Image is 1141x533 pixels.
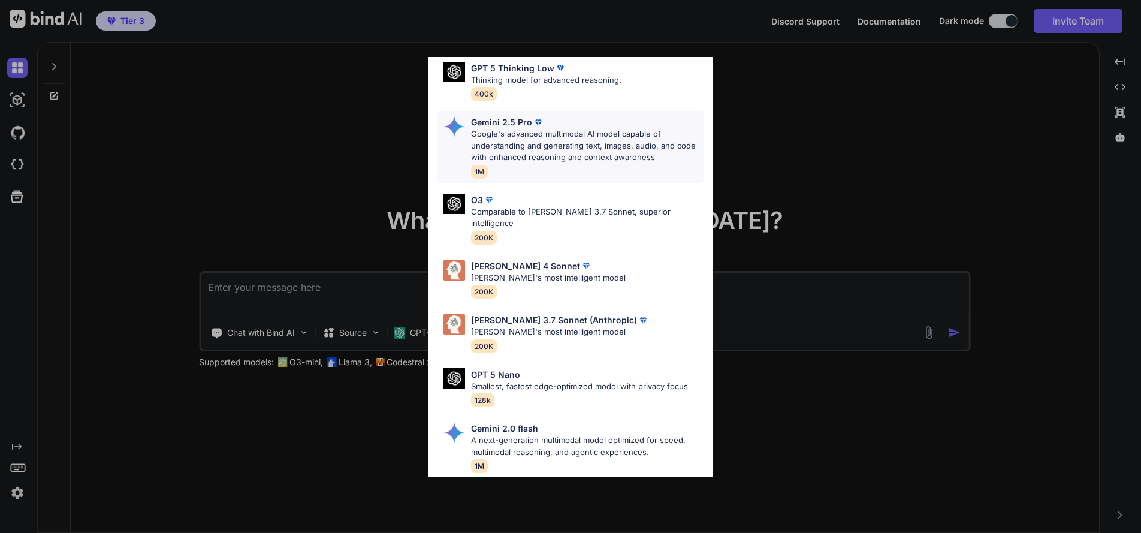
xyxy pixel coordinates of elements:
[532,116,544,128] img: premium
[443,62,465,83] img: Pick Models
[443,314,465,335] img: Pick Models
[471,314,637,326] p: [PERSON_NAME] 3.7 Sonnet (Anthropic)
[471,339,497,353] span: 200K
[471,62,554,74] p: GPT 5 Thinking Low
[471,422,538,435] p: Gemini 2.0 flash
[554,62,566,74] img: premium
[471,194,483,206] p: O3
[471,116,532,128] p: Gemini 2.5 Pro
[471,87,497,101] span: 400k
[471,231,497,245] span: 200K
[443,260,465,281] img: Pick Models
[443,368,465,389] img: Pick Models
[580,260,592,272] img: premium
[471,435,704,458] p: A next-generation multimodal model optimized for speed, multimodal reasoning, and agentic experie...
[443,116,465,137] img: Pick Models
[471,165,488,179] span: 1M
[483,194,495,206] img: premium
[471,459,488,473] span: 1M
[471,368,520,381] p: GPT 5 Nano
[443,422,465,444] img: Pick Models
[471,128,704,164] p: Google's advanced multimodal AI model capable of understanding and generating text, images, audio...
[471,285,497,299] span: 200K
[471,74,621,86] p: Thinking model for advanced reasoning.
[471,260,580,272] p: [PERSON_NAME] 4 Sonnet
[471,206,704,230] p: Comparable to [PERSON_NAME] 3.7 Sonnet, superior intelligence
[471,326,649,338] p: [PERSON_NAME]'s most intelligent model
[443,194,465,215] img: Pick Models
[471,381,688,393] p: Smallest, fastest edge-optimized model with privacy focus
[471,272,626,284] p: [PERSON_NAME]'s most intelligent model
[637,314,649,326] img: premium
[471,393,494,407] span: 128k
